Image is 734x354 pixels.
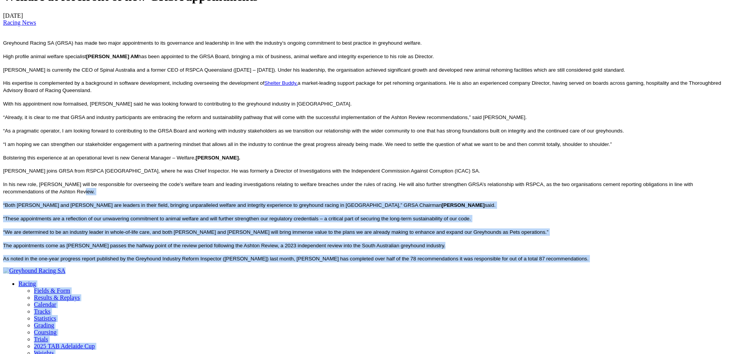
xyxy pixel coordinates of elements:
[34,308,50,315] a: Tracks
[3,19,36,26] a: Racing News
[3,54,434,59] span: High profile animal welfare specialist has been appointed to the GRSA Board, bringing a mix of bu...
[3,114,527,120] span: “Already, it is clear to me that GRSA and industry participants are embracing the reform and sust...
[196,155,240,161] b: [PERSON_NAME].
[3,128,624,134] span: “As a pragmatic operator, I am looking forward to contributing to the GRSA Board and working with...
[3,80,721,93] span: His expertise is complemented by a background in software development, including overseeing the d...
[3,229,549,235] span: “We are determined to be an industry leader in whole-of-life care, and both [PERSON_NAME] and [PE...
[86,54,139,59] b: [PERSON_NAME] AM
[34,329,57,336] a: Coursing
[3,101,352,107] span: With his appointment now formalised, [PERSON_NAME] said he was looking forward to contributing to...
[34,336,48,342] a: Trials
[3,181,693,195] span: In his new role, [PERSON_NAME] will be responsible for overseeing the code’s welfare team and lea...
[3,141,612,147] span: “I am hoping we can strengthen our stakeholder engagement with a partnering mindset that allows a...
[3,202,495,208] span: “Both [PERSON_NAME] and [PERSON_NAME] are leaders in their field, bringing unparalleled welfare a...
[3,40,422,46] span: Greyhound Racing SA (GRSA) has made two major appointments to its governance and leadership in li...
[18,280,36,287] a: Racing
[3,256,588,262] span: As noted in the one-year progress report published by the Greyhound Industry Reform Inspector ([P...
[3,12,36,26] span: [DATE]
[34,343,95,349] a: 2025 TAB Adelaide Cup
[442,202,485,208] b: [PERSON_NAME]
[3,216,471,221] span: “These appointments are a reflection of our unwavering commitment to animal welfare and will furt...
[3,243,445,248] span: The appointments come as [PERSON_NAME] passes the halfway point of the review period following th...
[3,168,480,174] span: [PERSON_NAME] joins GRSA from RSPCA [GEOGRAPHIC_DATA], where he was Chief Inspector. He was forme...
[34,294,80,301] a: Results & Replays
[3,155,240,161] span: Bolstering this experience at an operational level is new General Manager – Welfare,
[3,67,625,73] span: [PERSON_NAME] is currently the CEO of Spinal Australia and a former CEO of RSPCA Queensland ([DAT...
[264,80,297,86] a: Shelter Buddy,
[34,315,56,322] a: Statistics
[34,301,56,308] a: Calendar
[34,287,70,294] a: Fields & Form
[3,267,66,274] img: Greyhound Racing SA
[34,322,54,329] a: Grading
